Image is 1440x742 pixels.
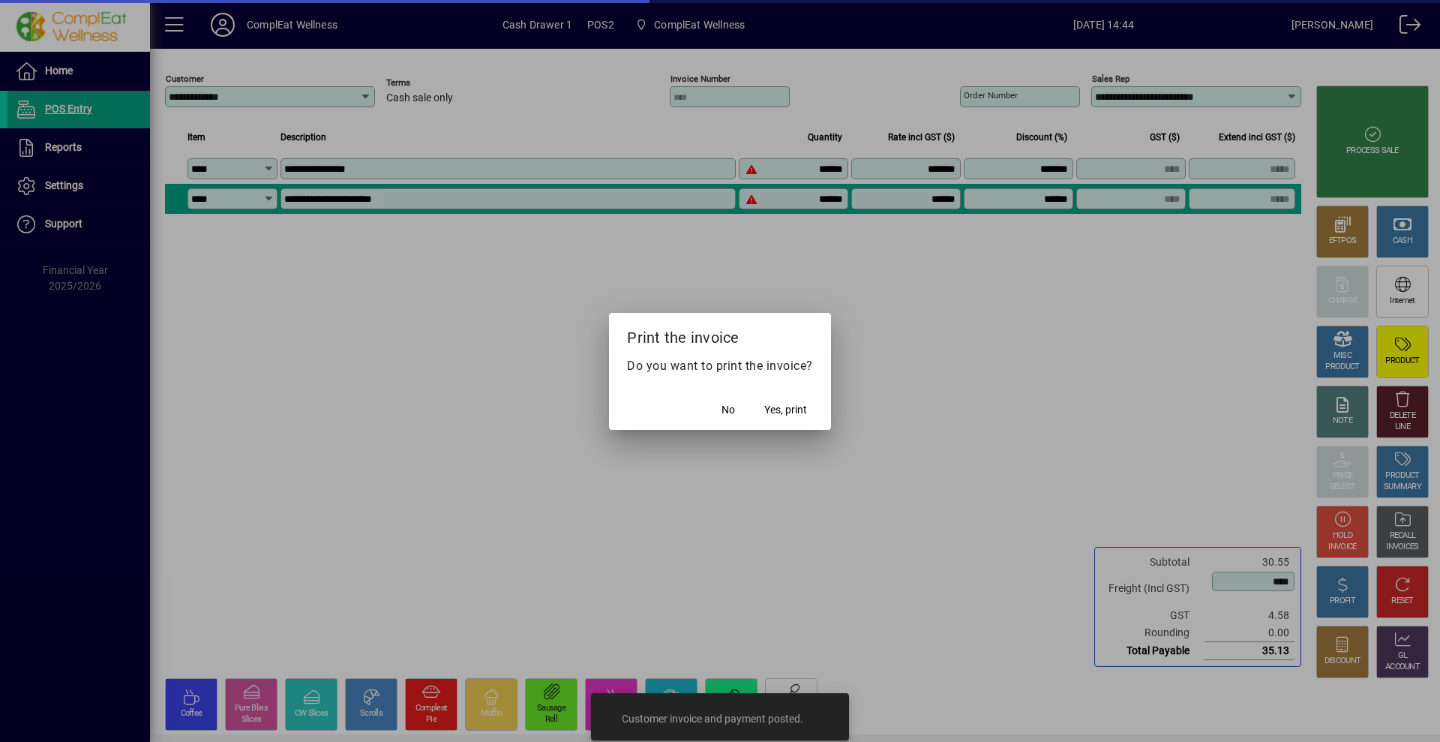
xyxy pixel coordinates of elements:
button: Yes, print [758,397,813,424]
span: No [721,402,735,418]
span: Yes, print [764,402,807,418]
p: Do you want to print the invoice? [627,357,813,375]
button: No [704,397,752,424]
h2: Print the invoice [609,313,831,356]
